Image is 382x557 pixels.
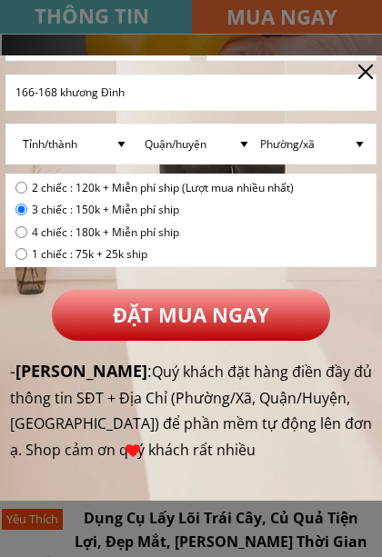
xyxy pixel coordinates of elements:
[32,201,294,218] span: 3 chiếc : 150k + Miễn phí ship
[32,245,294,263] span: 1 chiếc : 75k + 25k ship
[32,179,294,196] span: 2 chiếc : 120k + Miễn phí ship (Lượt mua nhiều nhất)
[11,75,371,110] input: Địa chỉ
[32,224,294,241] span: 4 chiếc : 180k + Miễn phí ship
[52,289,331,341] p: ĐẶT MUA NGAY
[15,360,147,382] span: [PERSON_NAME]
[10,362,372,460] span: Quý khách đặt hàng điền đầy đủ thông tin SĐT + Địa Chỉ (Phường/Xã, Quận/Huyện, [GEOGRAPHIC_DATA])...
[10,358,373,463] h3: - :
